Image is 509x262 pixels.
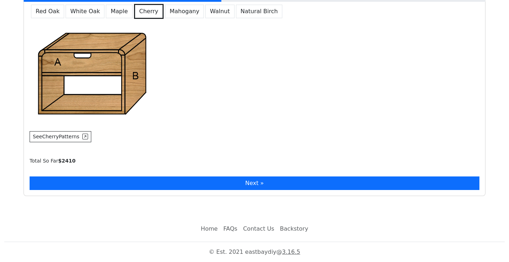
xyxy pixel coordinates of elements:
button: Cherry [134,4,164,19]
a: 3.16.5 [282,248,300,255]
button: Next » [30,176,479,190]
button: Mahogany [165,5,204,18]
button: Natural Birch [236,5,283,18]
a: Home [198,222,220,236]
b: $ 2410 [58,158,76,164]
button: Maple [106,5,132,18]
button: White Oak [66,5,104,18]
a: Contact Us [240,222,277,236]
a: Backstory [277,222,311,236]
a: FAQs [221,222,240,236]
button: Walnut [205,5,235,18]
p: © Est. 2021 eastbaydiy @ [4,248,505,256]
button: SeeCherryPatterns [30,131,91,142]
img: Structure example - Stretchers(A) [30,27,154,119]
button: Red Oak [31,5,64,18]
small: Total So Far [30,158,76,164]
